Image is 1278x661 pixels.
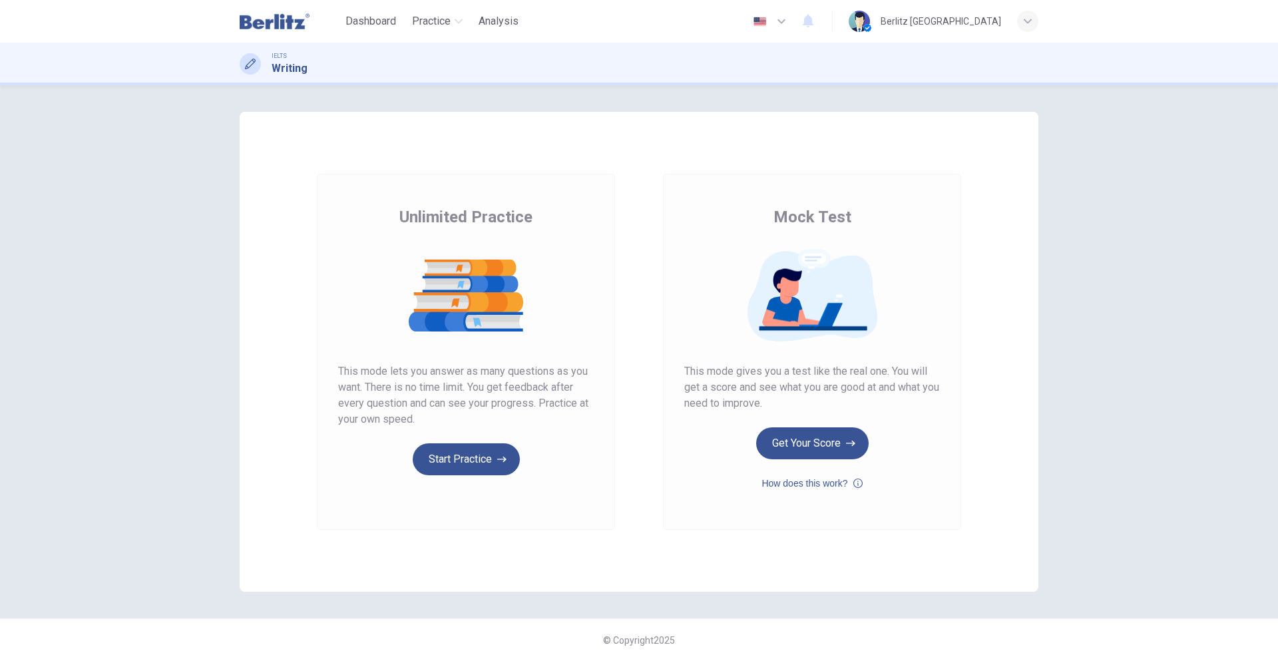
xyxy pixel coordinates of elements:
a: Berlitz Latam logo [240,8,340,35]
button: Start Practice [413,443,520,475]
span: Dashboard [345,13,396,29]
span: Mock Test [773,206,851,228]
span: This mode lets you answer as many questions as you want. There is no time limit. You get feedback... [338,363,594,427]
span: IELTS [272,51,287,61]
button: Get Your Score [756,427,869,459]
img: Berlitz Latam logo [240,8,310,35]
span: Unlimited Practice [399,206,532,228]
span: Analysis [479,13,519,29]
button: Dashboard [340,9,401,33]
span: © Copyright 2025 [603,635,675,646]
img: Profile picture [849,11,870,32]
button: How does this work? [761,475,862,491]
div: Berlitz [GEOGRAPHIC_DATA] [881,13,1001,29]
h1: Writing [272,61,308,77]
span: Practice [412,13,451,29]
button: Practice [407,9,468,33]
button: Analysis [473,9,524,33]
img: en [751,17,768,27]
span: This mode gives you a test like the real one. You will get a score and see what you are good at a... [684,363,940,411]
